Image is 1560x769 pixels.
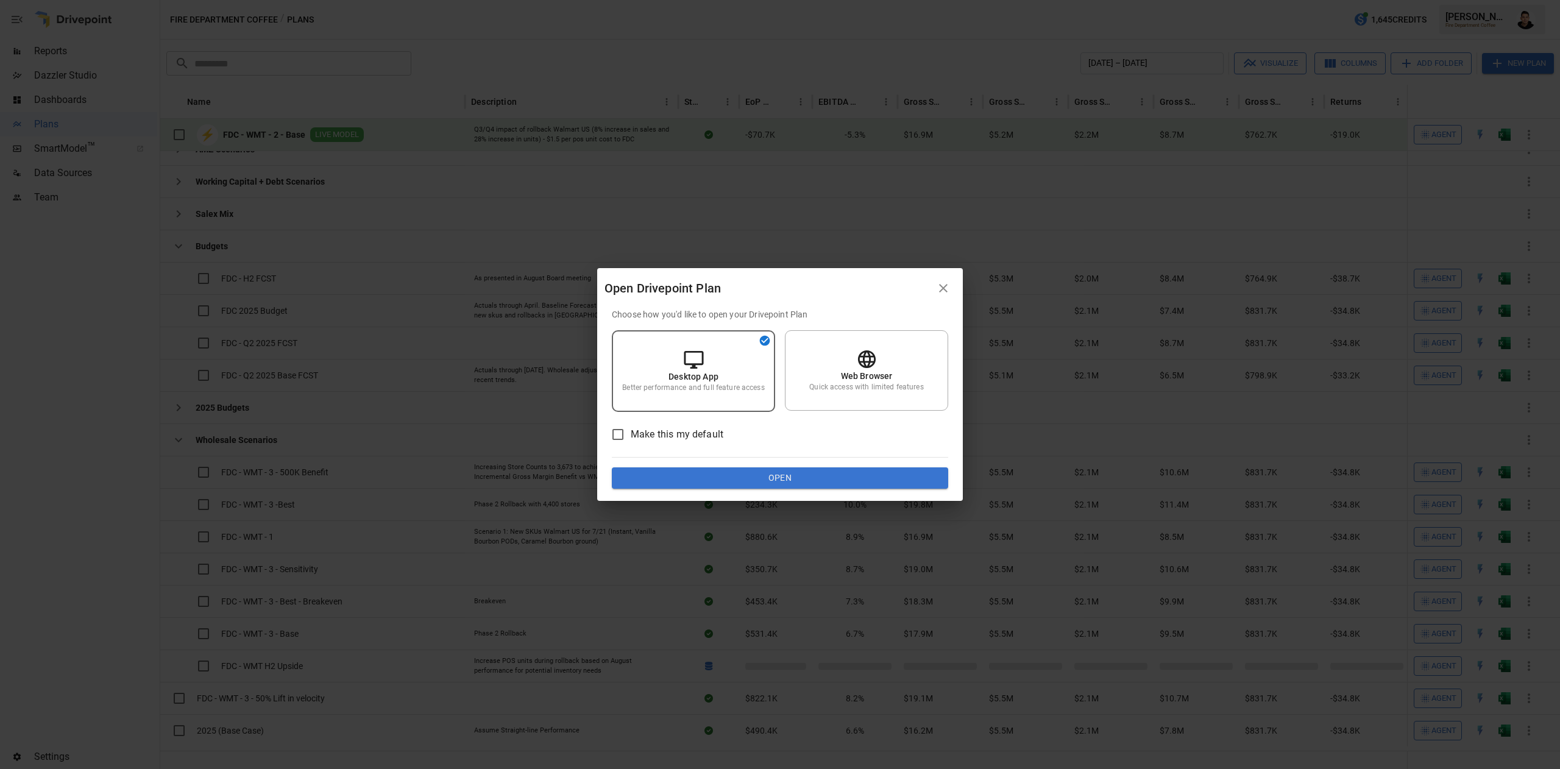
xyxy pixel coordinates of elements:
p: Better performance and full feature access [622,383,764,393]
p: Quick access with limited features [809,382,923,392]
p: Choose how you'd like to open your Drivepoint Plan [612,308,948,321]
span: Make this my default [631,427,723,442]
p: Desktop App [668,370,718,383]
div: Open Drivepoint Plan [604,278,931,298]
p: Web Browser [841,370,893,382]
button: Open [612,467,948,489]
